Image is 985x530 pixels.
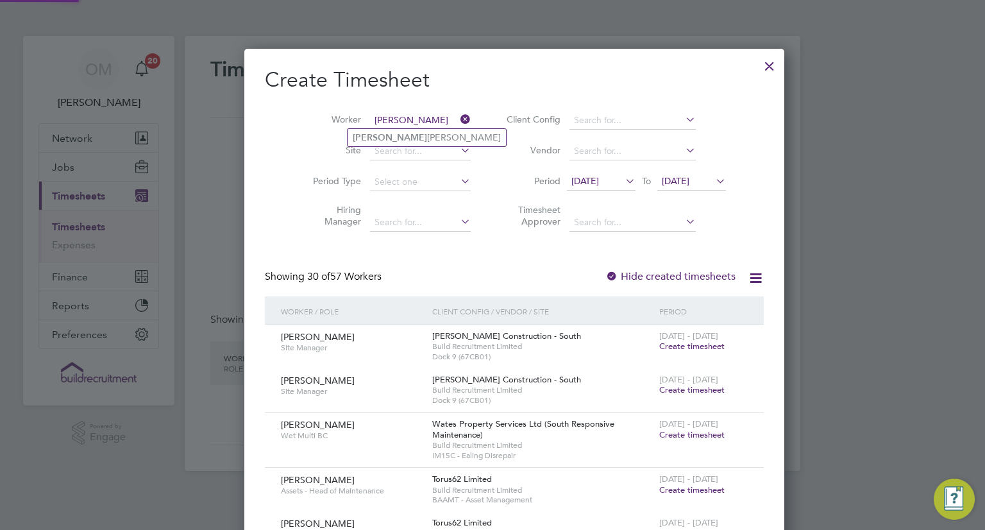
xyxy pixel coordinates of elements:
span: [DATE] - [DATE] [659,474,718,484]
h2: Create Timesheet [265,67,764,94]
button: Engage Resource Center [934,479,975,520]
span: 30 of [307,270,330,283]
span: Wates Property Services Ltd (South Responsive Maintenance) [432,418,614,440]
span: [PERSON_NAME] [281,375,355,386]
input: Search for... [370,214,471,232]
label: Period Type [303,175,361,187]
input: Search for... [370,142,471,160]
input: Select one [370,173,471,191]
label: Hide created timesheets [605,270,736,283]
span: Build Recruitment Limited [432,440,653,450]
span: BAAMT - Asset Management [432,495,653,505]
span: [PERSON_NAME] Construction - South [432,374,581,385]
label: Hiring Manager [303,204,361,227]
label: Worker [303,114,361,125]
span: [PERSON_NAME] [281,331,355,343]
label: Timesheet Approver [503,204,560,227]
span: [PERSON_NAME] [281,518,355,529]
span: [DATE] [662,175,689,187]
span: IM15C - Ealing Disrepair [432,450,653,461]
span: [DATE] - [DATE] [659,517,718,528]
input: Search for... [569,112,696,130]
span: Site Manager [281,343,423,353]
span: Create timesheet [659,341,725,352]
span: [PERSON_NAME] [281,419,355,431]
b: [PERSON_NAME] [353,132,427,143]
span: Torus62 Limited [432,474,492,484]
span: Site Manager [281,386,423,397]
div: Client Config / Vendor / Site [429,296,656,326]
span: [PERSON_NAME] [281,474,355,486]
span: [PERSON_NAME] Construction - South [432,330,581,341]
span: Create timesheet [659,384,725,395]
span: Assets - Head of Maintenance [281,486,423,496]
span: To [638,173,655,189]
div: Worker / Role [278,296,429,326]
div: Showing [265,270,384,284]
div: Period [656,296,751,326]
span: Build Recruitment Limited [432,485,653,495]
span: Dock 9 (67CB01) [432,352,653,362]
span: [DATE] [571,175,599,187]
span: Build Recruitment Limited [432,385,653,395]
label: Site [303,144,361,156]
span: [DATE] - [DATE] [659,374,718,385]
label: Vendor [503,144,560,156]
span: Torus62 Limited [432,517,492,528]
span: Wet Multi BC [281,431,423,441]
input: Search for... [569,214,696,232]
li: [PERSON_NAME] [348,129,506,146]
span: [DATE] - [DATE] [659,330,718,341]
span: Build Recruitment Limited [432,341,653,352]
input: Search for... [569,142,696,160]
span: Create timesheet [659,484,725,495]
label: Client Config [503,114,560,125]
input: Search for... [370,112,471,130]
span: Create timesheet [659,429,725,440]
span: 57 Workers [307,270,382,283]
span: [DATE] - [DATE] [659,418,718,429]
span: Dock 9 (67CB01) [432,395,653,406]
label: Period [503,175,560,187]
